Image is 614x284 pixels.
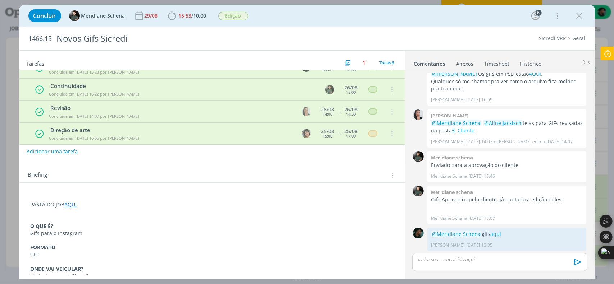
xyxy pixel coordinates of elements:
[413,228,424,238] img: K
[431,78,583,93] p: Qualquer só me chamar pra ver como o arquivo fica melhor pra ti animar.
[494,139,545,145] span: e [PERSON_NAME] editou
[380,60,394,65] span: Todas 6
[81,13,125,18] span: Meridiane Schena
[31,201,394,208] p: PASTA DO JOB
[321,107,334,112] div: 26/08
[321,129,334,134] div: 25/08
[431,215,467,222] p: Meridiane Schena
[484,57,510,67] a: Timesheet
[28,9,61,22] button: Concluir
[192,12,194,19] span: /
[338,109,340,114] span: --
[431,189,473,195] b: Meridiane schena
[529,70,542,77] a: AQUI.
[362,61,367,65] img: arrow-up.svg
[29,35,52,43] span: 1466.15
[456,60,474,67] div: Anexos
[194,12,206,19] span: 10:00
[431,162,583,169] p: Enviado para a aprovação do cliente
[31,223,54,229] strong: O QUE É?
[218,11,249,20] button: Edição
[33,13,56,19] span: Concluir
[431,97,465,103] p: [PERSON_NAME]
[49,113,139,119] span: Concluída em [DATE] 14:07 por [PERSON_NAME]
[346,112,356,116] div: 14:30
[484,120,522,126] span: @Aline Jackisch
[573,35,586,42] a: Geral
[65,201,77,208] a: AQUI
[323,68,332,72] div: 09:00
[539,35,566,42] a: Sicredi VRP
[344,129,358,134] div: 25/08
[47,104,295,112] div: Revisão
[47,82,318,90] div: Continuidade
[28,171,47,180] span: Briefing
[536,10,542,16] div: 6
[31,230,394,237] p: Gifs para o Instagram
[344,107,358,112] div: 26/08
[344,85,358,90] div: 26/08
[47,126,295,134] div: Direção de arte
[69,10,80,21] img: M
[31,251,394,258] p: GIF
[530,10,541,22] button: 6
[27,59,45,67] span: Tarefas
[323,112,332,116] div: 14:00
[31,273,394,280] p: No Instagram do Sicredi
[346,134,356,138] div: 17:00
[145,13,159,18] div: 29/08
[26,145,78,158] button: Adicionar uma tarefa
[432,231,481,237] span: @Meridiane Schena
[49,69,139,75] span: Concluída em [DATE] 13:23 por [PERSON_NAME]
[49,135,139,141] span: Concluída em [DATE] 16:55 por [PERSON_NAME]
[413,186,424,196] img: M
[432,120,481,126] span: @Meridiane Schena
[431,242,465,248] p: [PERSON_NAME]
[431,196,583,203] p: Gifs Aprovados pelo cliente, já pautado a edição deles.
[431,173,467,180] p: Meridiane Schena
[469,215,495,222] span: [DATE] 15:07
[166,10,208,22] button: 15:53/10:00
[452,127,474,134] a: 3. Cliente
[431,120,583,134] p: telas para GIFs revisadas na pasta .
[413,109,424,120] img: C
[346,90,356,94] div: 15:00
[466,139,492,145] span: [DATE] 14:07
[466,242,492,248] span: [DATE] 13:35
[179,12,192,19] span: 15:53
[414,57,446,67] a: Comentários
[466,97,492,103] span: [DATE] 16:59
[19,5,595,279] div: dialog
[432,70,477,77] span: @[PERSON_NAME]
[431,231,583,238] p: gifs
[323,134,332,138] div: 15:00
[346,68,356,72] div: 18:00
[413,151,424,162] img: M
[31,244,56,251] strong: FORMATO
[546,139,573,145] span: [DATE] 14:07
[54,30,351,47] div: Novos Gifs Sicredi
[490,231,501,237] a: aqui
[31,265,84,272] strong: ONDE VAI VEICULAR?
[431,70,583,78] p: Os gifs em PSD estão
[338,131,340,136] span: --
[431,112,468,119] b: [PERSON_NAME]
[49,91,139,97] span: Concluída em [DATE] 16:22 por [PERSON_NAME]
[69,10,125,21] button: MMeridiane Schena
[520,57,542,67] a: Histórico
[469,173,495,180] span: [DATE] 15:46
[431,139,465,145] p: [PERSON_NAME]
[431,154,473,161] b: Meridiane schena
